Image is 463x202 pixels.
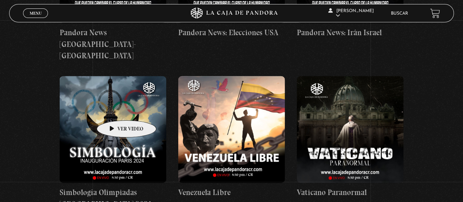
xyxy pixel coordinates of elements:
[430,8,440,18] a: View your shopping cart
[178,27,285,38] h4: Pandora News: Elecciones USA
[391,11,408,16] a: Buscar
[328,9,374,18] span: [PERSON_NAME]
[30,11,42,15] span: Menu
[178,187,285,198] h4: Venezuela Libre
[297,187,403,198] h4: Vaticano Paranormal
[297,27,403,38] h4: Pandora News: Irán Israel
[60,27,166,62] h4: Pandora News [GEOGRAPHIC_DATA]-[GEOGRAPHIC_DATA]
[297,76,403,198] a: Vaticano Paranormal
[178,76,285,198] a: Venezuela Libre
[27,17,44,22] span: Cerrar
